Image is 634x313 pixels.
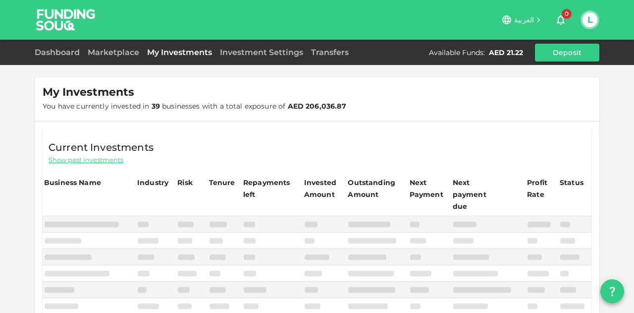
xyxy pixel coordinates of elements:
[307,48,353,57] a: Transfers
[560,177,584,188] div: Status
[489,48,523,58] div: AED 21.22
[535,44,599,62] button: Deposit
[410,177,450,200] div: Next Payment
[304,177,345,200] div: Invested Amount
[35,48,84,57] a: Dashboard
[562,9,572,19] span: 0
[348,177,397,200] div: Outstanding Amount
[551,10,571,30] button: 0
[137,177,168,188] div: Industry
[143,48,216,57] a: My Investments
[49,139,154,155] span: Current Investments
[453,177,502,212] div: Next payment due
[288,102,346,111] strong: AED 206,036.87
[44,177,101,188] div: Business Name
[177,177,197,188] div: Risk
[243,177,293,200] div: Repayments left
[582,12,597,27] button: L
[527,177,557,200] div: Profit Rate
[514,15,534,24] span: العربية
[84,48,143,57] a: Marketplace
[43,85,134,99] span: My Investments
[152,102,160,111] strong: 39
[600,279,624,303] button: question
[209,177,235,188] div: Tenure
[216,48,307,57] a: Investment Settings
[49,155,123,165] span: Show past investments
[43,102,346,111] span: You have currently invested in businesses with a total exposure of
[429,48,485,58] div: Available Funds :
